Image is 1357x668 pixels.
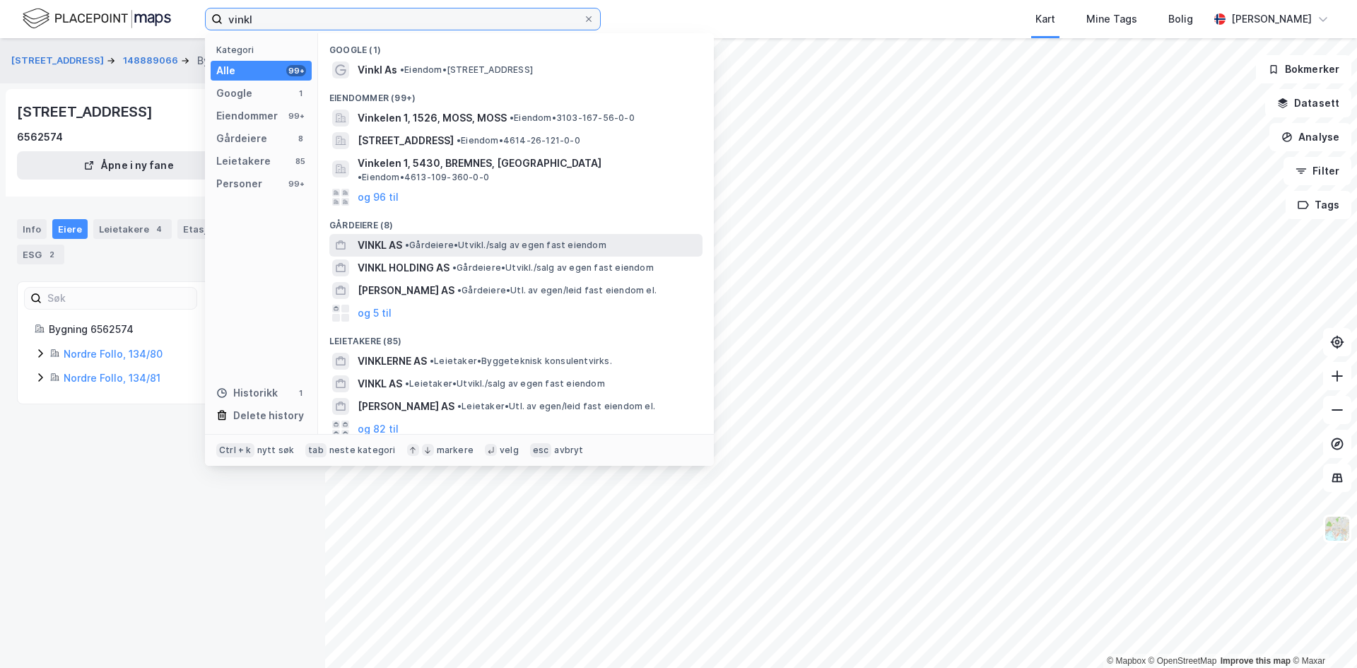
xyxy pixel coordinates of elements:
[1283,157,1351,185] button: Filter
[17,129,63,146] div: 6562574
[510,112,635,124] span: Eiendom • 3103-167-56-0-0
[1149,656,1217,666] a: OpenStreetMap
[1107,656,1146,666] a: Mapbox
[64,372,160,384] a: Nordre Follo, 134/81
[318,324,714,350] div: Leietakere (85)
[1269,123,1351,151] button: Analyse
[1324,515,1351,542] img: Z
[286,65,306,76] div: 99+
[358,282,454,299] span: [PERSON_NAME] AS
[500,445,519,456] div: velg
[430,356,612,367] span: Leietaker • Byggeteknisk konsulentvirks.
[1231,11,1312,28] div: [PERSON_NAME]
[1256,55,1351,83] button: Bokmerker
[358,110,507,127] span: Vinkelen 1, 1526, MOSS, MOSS
[457,285,657,296] span: Gårdeiere • Utl. av egen/leid fast eiendom el.
[197,52,236,69] div: Bygning
[11,54,107,68] button: [STREET_ADDRESS]
[405,240,409,250] span: •
[286,110,306,122] div: 99+
[457,285,462,295] span: •
[17,245,64,264] div: ESG
[216,107,278,124] div: Eiendommer
[216,85,252,102] div: Google
[358,132,454,149] span: [STREET_ADDRESS]
[17,151,240,180] button: Åpne i ny fane
[64,348,163,360] a: Nordre Follo, 134/80
[1286,600,1357,668] iframe: Chat Widget
[358,398,454,415] span: [PERSON_NAME] AS
[358,421,399,438] button: og 82 til
[510,112,514,123] span: •
[17,219,47,239] div: Info
[405,378,409,389] span: •
[216,443,254,457] div: Ctrl + k
[358,61,397,78] span: Vinkl As
[358,155,601,172] span: Vinkelen 1, 5430, BREMNES, [GEOGRAPHIC_DATA]
[554,445,583,456] div: avbryt
[358,237,402,254] span: VINKL AS
[457,135,461,146] span: •
[216,45,312,55] div: Kategori
[17,100,155,123] div: [STREET_ADDRESS]
[257,445,295,456] div: nytt søk
[1265,89,1351,117] button: Datasett
[400,64,533,76] span: Eiendom • [STREET_ADDRESS]
[358,375,402,392] span: VINKL AS
[49,321,290,338] div: Bygning 6562574
[23,6,171,31] img: logo.f888ab2527a4732fd821a326f86c7f29.svg
[329,445,396,456] div: neste kategori
[1035,11,1055,28] div: Kart
[358,259,450,276] span: VINKL HOLDING AS
[1086,11,1137,28] div: Mine Tags
[1221,656,1291,666] a: Improve this map
[1168,11,1193,28] div: Bolig
[295,133,306,144] div: 8
[216,153,271,170] div: Leietakere
[358,353,427,370] span: VINKLERNE AS
[318,209,714,234] div: Gårdeiere (8)
[358,189,399,206] button: og 96 til
[52,219,88,239] div: Eiere
[45,247,59,262] div: 2
[457,401,655,412] span: Leietaker • Utl. av egen/leid fast eiendom el.
[452,262,457,273] span: •
[358,172,489,183] span: Eiendom • 4613-109-360-0-0
[400,64,404,75] span: •
[405,378,605,389] span: Leietaker • Utvikl./salg av egen fast eiendom
[295,387,306,399] div: 1
[216,130,267,147] div: Gårdeiere
[223,8,583,30] input: Søk på adresse, matrikkel, gårdeiere, leietakere eller personer
[305,443,327,457] div: tab
[430,356,434,366] span: •
[216,62,235,79] div: Alle
[530,443,552,457] div: esc
[295,88,306,99] div: 1
[405,240,606,251] span: Gårdeiere • Utvikl./salg av egen fast eiendom
[93,219,172,239] div: Leietakere
[452,262,654,274] span: Gårdeiere • Utvikl./salg av egen fast eiendom
[318,81,714,107] div: Eiendommer (99+)
[183,223,270,235] div: Etasjer og enheter
[216,385,278,402] div: Historikk
[233,407,304,424] div: Delete history
[457,401,462,411] span: •
[42,288,196,309] input: Søk
[295,156,306,167] div: 85
[358,172,362,182] span: •
[216,175,262,192] div: Personer
[1286,191,1351,219] button: Tags
[123,54,181,68] button: 148889066
[318,33,714,59] div: Google (1)
[152,222,166,236] div: 4
[286,178,306,189] div: 99+
[437,445,474,456] div: markere
[358,305,392,322] button: og 5 til
[457,135,580,146] span: Eiendom • 4614-26-121-0-0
